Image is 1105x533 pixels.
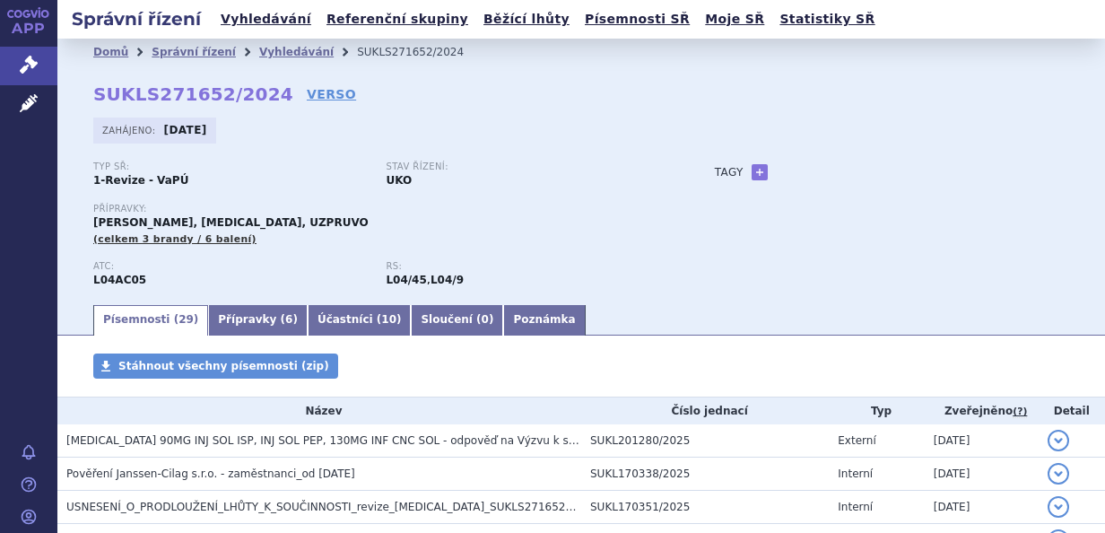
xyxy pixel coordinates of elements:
a: Účastníci (10) [308,305,412,336]
a: Statistiky SŘ [774,7,880,31]
span: 29 [178,313,194,326]
th: Detail [1039,398,1105,424]
td: SUKL170338/2025 [581,458,829,491]
th: Typ [829,398,925,424]
a: Moje SŘ [700,7,770,31]
strong: [DATE] [164,124,207,136]
a: Poznámka [503,305,585,336]
strong: SUKLS271652/2024 [93,83,293,105]
a: Stáhnout všechny písemnosti (zip) [93,354,338,379]
td: [DATE] [925,491,1039,524]
span: Zahájeno: [102,123,159,137]
p: Stav řízení: [386,162,660,172]
th: Číslo jednací [581,398,829,424]
span: STELARA 90MG INJ SOL ISP, INJ SOL PEP, 130MG INF CNC SOL - odpověď na Výzvu k součinnosti - SUKLS... [66,434,741,447]
a: Přípravky (6) [208,305,308,336]
span: Pověření Janssen-Cilag s.r.o. - zaměstnanci_od 03.03.2025 [66,467,355,480]
span: 6 [285,313,292,326]
td: SUKL201280/2025 [581,424,829,458]
th: Název [57,398,581,424]
span: 10 [381,313,396,326]
a: Písemnosti SŘ [579,7,695,31]
strong: 1-Revize - VaPÚ [93,174,188,187]
span: 0 [482,313,489,326]
a: Správní řízení [152,46,236,58]
a: Sloučení (0) [411,305,503,336]
th: Zveřejněno [925,398,1039,424]
span: [PERSON_NAME], [MEDICAL_DATA], UZPRUVO [93,216,369,229]
a: Vyhledávání [259,46,334,58]
li: SUKLS271652/2024 [357,39,487,66]
td: [DATE] [925,424,1039,458]
abbr: (?) [1013,406,1027,418]
p: Typ SŘ: [93,162,368,172]
strong: ustekinumab [431,274,464,286]
h2: Správní řízení [57,6,215,31]
p: RS: [386,261,660,272]
button: detail [1048,463,1069,485]
p: ATC: [93,261,368,272]
a: Referenční skupiny [321,7,474,31]
span: (celkem 3 brandy / 6 balení) [93,233,257,245]
a: + [752,164,768,180]
div: , [386,261,678,288]
td: SUKL170351/2025 [581,491,829,524]
strong: ustekinumab pro léčbu Crohnovy choroby [386,274,426,286]
p: Přípravky: [93,204,679,214]
span: Interní [838,467,873,480]
td: [DATE] [925,458,1039,491]
h3: Tagy [715,162,744,183]
button: detail [1048,496,1069,518]
a: Písemnosti (29) [93,305,208,336]
span: USNESENÍ_O_PRODLOUŽENÍ_LHŮTY_K_SOUČINNOSTI_revize_ustekinumab_SUKLS271652_2024 [66,501,598,513]
strong: UKO [386,174,412,187]
span: Externí [838,434,875,447]
a: Běžící lhůty [478,7,575,31]
a: VERSO [307,85,356,103]
button: detail [1048,430,1069,451]
a: Domů [93,46,128,58]
a: Vyhledávání [215,7,317,31]
span: Interní [838,501,873,513]
strong: USTEKINUMAB [93,274,146,286]
span: Stáhnout všechny písemnosti (zip) [118,360,329,372]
